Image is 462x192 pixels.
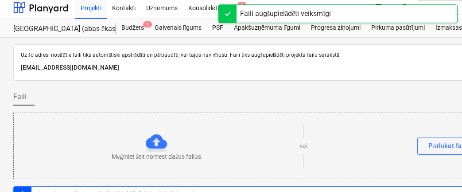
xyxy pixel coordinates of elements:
[366,19,430,37] a: Pirkuma pasūtījumi
[418,149,462,192] iframe: Chat Widget
[112,152,201,161] p: Mēģiniet šeit nomest dažus failus
[116,19,149,37] a: Budžets1
[13,24,105,34] div: [GEOGRAPHIC_DATA] (abas ēkas - PRJ2002936 un PRJ2002937) 2601965
[116,19,149,37] div: Budžets
[229,19,306,37] a: Apakšuzņēmuma līgumi
[149,19,207,37] a: Galvenais līgums
[143,21,152,27] span: 1
[207,19,229,37] a: PSF
[299,141,308,150] p: vai
[306,19,366,37] a: Progresa ziņojumi
[13,91,27,102] span: Faili
[240,8,331,19] div: Faili augšupielādēti veiksmīgi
